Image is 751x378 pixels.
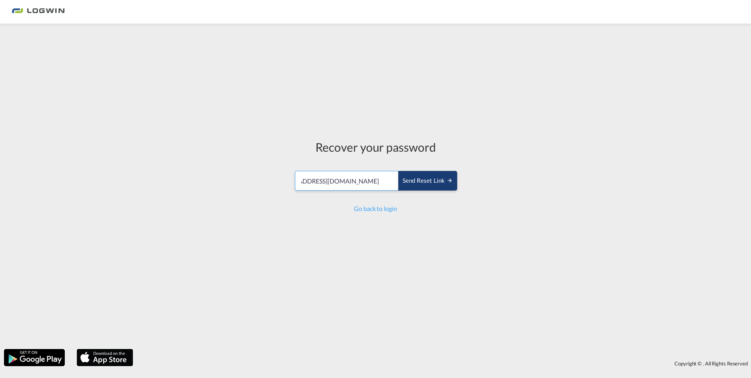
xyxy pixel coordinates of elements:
[295,171,399,191] input: Email
[76,348,134,367] img: apple.png
[12,3,65,21] img: bc73a0e0d8c111efacd525e4c8ad7d32.png
[294,139,457,155] div: Recover your password
[447,177,453,183] md-icon: icon-arrow-right
[403,176,453,185] div: Send reset link
[398,171,457,191] button: SEND RESET LINK
[3,348,66,367] img: google.png
[354,205,397,212] a: Go back to login
[137,357,751,370] div: Copyright © . All Rights Reserved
